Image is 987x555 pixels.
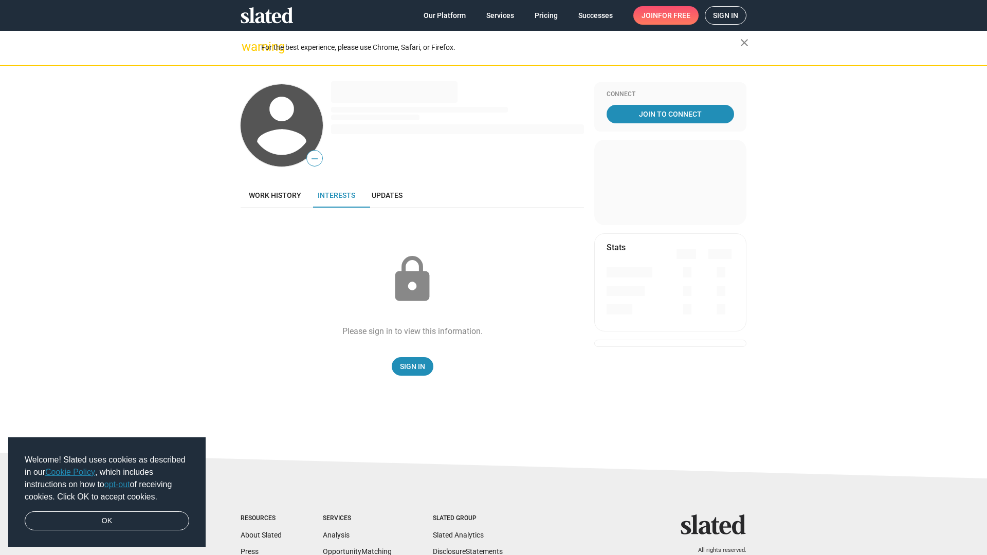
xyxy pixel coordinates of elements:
div: For the best experience, please use Chrome, Safari, or Firefox. [261,41,740,54]
a: About Slated [241,531,282,539]
span: Welcome! Slated uses cookies as described in our , which includes instructions on how to of recei... [25,454,189,503]
span: Join [642,6,690,25]
div: Resources [241,514,282,523]
span: Successes [578,6,613,25]
div: Please sign in to view this information. [342,326,483,337]
div: Slated Group [433,514,503,523]
mat-icon: warning [242,41,254,53]
a: Work history [241,183,309,208]
a: Successes [570,6,621,25]
span: Sign In [400,357,425,376]
span: Work history [249,191,301,199]
mat-card-title: Stats [607,242,626,253]
a: Cookie Policy [45,468,95,476]
a: Our Platform [415,6,474,25]
a: dismiss cookie message [25,511,189,531]
div: Connect [607,90,734,99]
a: Slated Analytics [433,531,484,539]
mat-icon: close [738,36,751,49]
span: Our Platform [424,6,466,25]
a: Services [478,6,522,25]
a: opt-out [104,480,130,489]
a: Joinfor free [633,6,699,25]
a: Join To Connect [607,105,734,123]
span: Services [486,6,514,25]
div: Services [323,514,392,523]
a: Updates [363,183,411,208]
a: Pricing [526,6,566,25]
span: Join To Connect [609,105,732,123]
span: Updates [372,191,403,199]
span: — [307,152,322,165]
a: Analysis [323,531,350,539]
a: Sign in [705,6,746,25]
span: for free [658,6,690,25]
mat-icon: lock [387,254,438,305]
div: cookieconsent [8,437,206,547]
span: Interests [318,191,355,199]
a: Sign In [392,357,433,376]
a: Interests [309,183,363,208]
span: Sign in [713,7,738,24]
span: Pricing [535,6,558,25]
